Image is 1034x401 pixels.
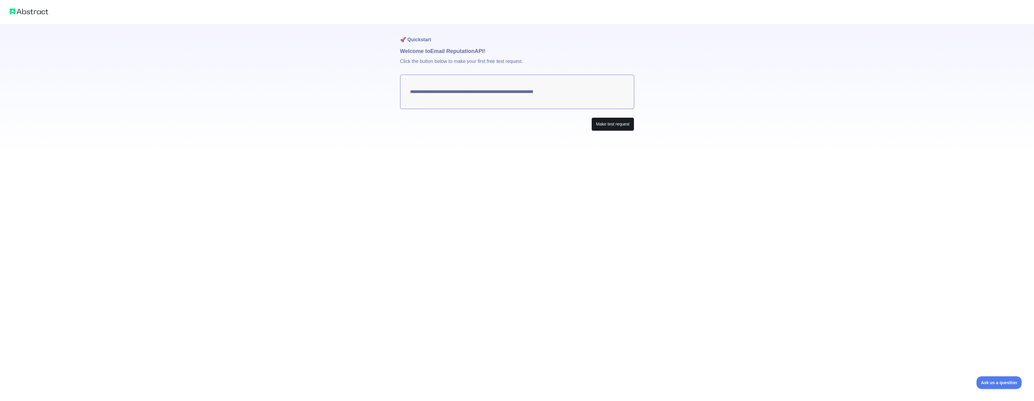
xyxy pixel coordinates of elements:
[400,55,634,75] p: Click the button below to make your first free test request.
[591,117,634,131] button: Make test request
[400,47,634,55] h1: Welcome to Email Reputation API!
[10,7,48,16] img: Abstract logo
[400,24,634,47] h1: 🚀 Quickstart
[976,376,1022,389] iframe: Toggle Customer Support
